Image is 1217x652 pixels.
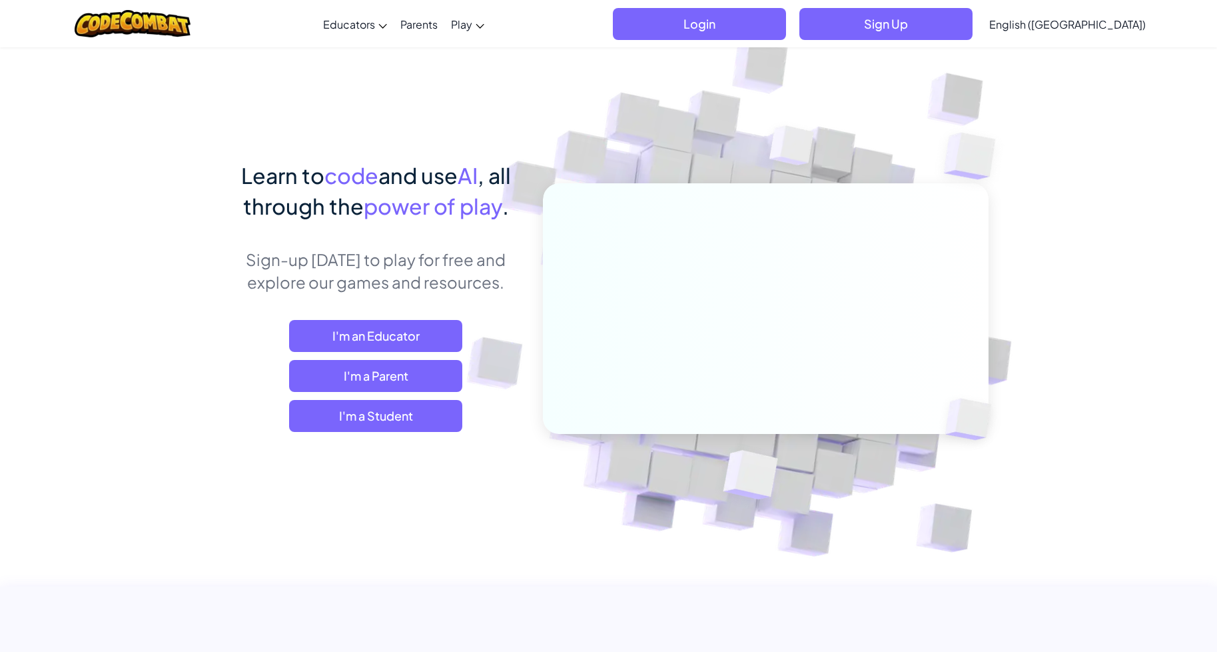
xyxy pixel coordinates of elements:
[458,162,478,189] span: AI
[451,17,472,31] span: Play
[323,17,375,31] span: Educators
[744,99,840,199] img: Overlap cubes
[75,10,191,37] img: CodeCombat logo
[799,8,973,40] button: Sign Up
[316,6,394,42] a: Educators
[394,6,444,42] a: Parents
[378,162,458,189] span: and use
[289,360,462,392] a: I'm a Parent
[289,320,462,352] a: I'm an Educator
[444,6,491,42] a: Play
[983,6,1152,42] a: English ([GEOGRAPHIC_DATA])
[917,100,1032,213] img: Overlap cubes
[923,371,1022,468] img: Overlap cubes
[364,193,502,219] span: power of play
[289,400,462,432] button: I'm a Student
[613,8,786,40] button: Login
[690,422,809,533] img: Overlap cubes
[502,193,509,219] span: .
[241,162,324,189] span: Learn to
[324,162,378,189] span: code
[229,248,523,293] p: Sign-up [DATE] to play for free and explore our games and resources.
[989,17,1146,31] span: English ([GEOGRAPHIC_DATA])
